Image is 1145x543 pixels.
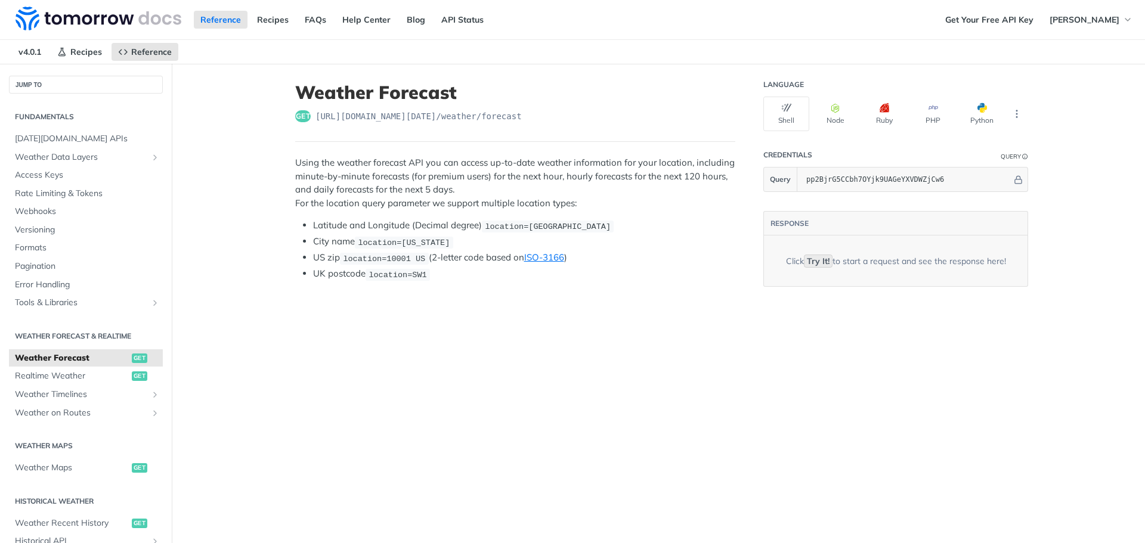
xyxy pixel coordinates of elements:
[51,43,109,61] a: Recipes
[295,156,735,210] p: Using the weather forecast API you can access up-to-date weather information for your location, i...
[1043,11,1139,29] button: [PERSON_NAME]
[1022,154,1028,160] i: Information
[910,97,956,131] button: PHP
[9,185,163,203] a: Rate Limiting & Tokens
[15,206,160,218] span: Webhooks
[132,371,147,381] span: get
[861,97,907,131] button: Ruby
[9,276,163,294] a: Error Handling
[400,11,432,29] a: Blog
[1012,173,1025,185] button: Hide
[355,237,453,249] code: location=[US_STATE]
[804,255,833,268] code: Try It!
[366,269,430,281] code: location=SW1
[15,133,160,145] span: [DATE][DOMAIN_NAME] APIs
[9,148,163,166] a: Weather Data LayersShow subpages for Weather Data Layers
[15,407,147,419] span: Weather on Routes
[959,97,1005,131] button: Python
[132,463,147,473] span: get
[313,267,735,281] li: UK postcode
[313,219,735,232] li: Latitude and Longitude (Decimal degree)
[15,389,147,401] span: Weather Timelines
[194,11,247,29] a: Reference
[9,349,163,367] a: Weather Forecastget
[313,251,735,265] li: US zip (2-letter code based on )
[295,110,311,122] span: get
[315,110,522,122] span: https://api.tomorrow.io/v4/weather/forecast
[1050,14,1119,25] span: [PERSON_NAME]
[763,150,812,160] div: Credentials
[15,352,129,364] span: Weather Forecast
[9,76,163,94] button: JUMP TO
[15,169,160,181] span: Access Keys
[150,390,160,399] button: Show subpages for Weather Timelines
[15,462,129,474] span: Weather Maps
[812,97,858,131] button: Node
[9,221,163,239] a: Versioning
[9,331,163,342] h2: Weather Forecast & realtime
[9,367,163,385] a: Realtime Weatherget
[132,519,147,528] span: get
[482,221,614,232] code: location=[GEOGRAPHIC_DATA]
[15,517,129,529] span: Weather Recent History
[1011,108,1022,119] svg: More ellipsis
[12,43,48,61] span: v4.0.1
[150,298,160,308] button: Show subpages for Tools & Libraries
[336,11,397,29] a: Help Center
[764,167,797,191] button: Query
[9,239,163,257] a: Formats
[9,496,163,507] h2: Historical Weather
[16,7,181,30] img: Tomorrow.io Weather API Docs
[9,203,163,221] a: Webhooks
[1001,152,1021,161] div: Query
[9,294,163,312] a: Tools & LibrariesShow subpages for Tools & Libraries
[112,43,178,61] a: Reference
[800,167,1012,191] input: apikey
[786,255,1006,267] div: Click to start a request and see the response here!
[131,46,172,57] span: Reference
[435,11,490,29] a: API Status
[9,257,163,275] a: Pagination
[15,188,160,200] span: Rate Limiting & Tokens
[770,174,791,185] span: Query
[150,153,160,162] button: Show subpages for Weather Data Layers
[9,440,163,451] h2: Weather Maps
[1008,105,1026,123] button: More Languages
[770,218,809,229] button: RESPONSE
[15,370,129,382] span: Realtime Weather
[9,386,163,404] a: Weather TimelinesShow subpages for Weather Timelines
[15,279,160,291] span: Error Handling
[9,111,163,122] h2: Fundamentals
[15,224,160,236] span: Versioning
[298,11,333,29] a: FAQs
[132,353,147,363] span: get
[150,408,160,418] button: Show subpages for Weather on Routes
[524,252,564,263] a: ISO-3166
[763,80,804,89] div: Language
[9,459,163,477] a: Weather Mapsget
[9,404,163,422] a: Weather on RoutesShow subpages for Weather on Routes
[763,97,809,131] button: Shell
[15,260,160,272] span: Pagination
[9,166,163,184] a: Access Keys
[15,242,160,254] span: Formats
[295,82,735,103] h1: Weather Forecast
[340,253,429,265] code: location=10001 US
[9,514,163,532] a: Weather Recent Historyget
[313,235,735,249] li: City name
[15,297,147,309] span: Tools & Libraries
[9,130,163,148] a: [DATE][DOMAIN_NAME] APIs
[250,11,295,29] a: Recipes
[1001,152,1028,161] div: QueryInformation
[15,151,147,163] span: Weather Data Layers
[939,11,1040,29] a: Get Your Free API Key
[70,46,102,57] span: Recipes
